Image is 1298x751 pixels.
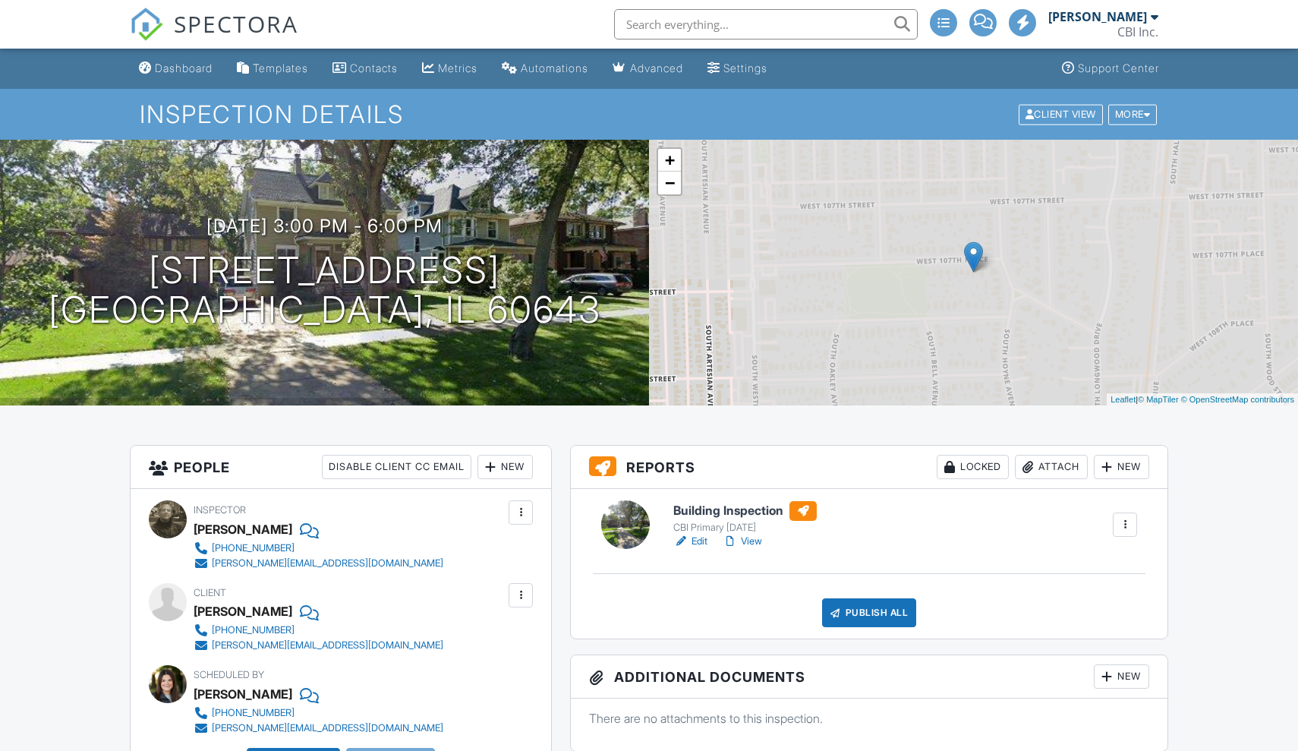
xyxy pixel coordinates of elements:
span: Scheduled By [194,669,264,680]
h6: Building Inspection [673,501,817,521]
div: [PHONE_NUMBER] [212,707,295,719]
a: [PERSON_NAME][EMAIL_ADDRESS][DOMAIN_NAME] [194,556,443,571]
div: | [1107,393,1298,406]
a: Client View [1017,108,1107,119]
a: Automations (Advanced) [496,55,594,83]
div: Publish All [822,598,917,627]
a: Dashboard [133,55,219,83]
h3: Additional Documents [571,655,1167,699]
div: Locked [937,455,1009,479]
a: Templates [231,55,314,83]
a: Zoom out [658,172,681,194]
div: [PERSON_NAME] [194,600,292,623]
h3: People [131,446,551,489]
div: Contacts [350,62,398,74]
div: [PERSON_NAME] [194,518,292,541]
div: [PERSON_NAME][EMAIL_ADDRESS][DOMAIN_NAME] [212,557,443,570]
a: Support Center [1056,55,1165,83]
div: Automations [521,62,588,74]
div: [PERSON_NAME] [1048,9,1147,24]
div: Support Center [1078,62,1159,74]
div: [PHONE_NUMBER] [212,624,295,636]
a: [PERSON_NAME][EMAIL_ADDRESS][DOMAIN_NAME] [194,638,443,653]
div: Templates [253,62,308,74]
a: [PHONE_NUMBER] [194,705,443,721]
div: More [1108,104,1158,125]
a: [PERSON_NAME][EMAIL_ADDRESS][DOMAIN_NAME] [194,721,443,736]
a: © OpenStreetMap contributors [1181,395,1294,404]
div: New [1094,664,1149,689]
div: Attach [1015,455,1088,479]
a: Edit [673,534,707,549]
div: Client View [1019,104,1103,125]
a: Metrics [416,55,484,83]
a: View [723,534,762,549]
span: Inspector [194,504,246,516]
div: Metrics [438,62,477,74]
a: Settings [701,55,773,83]
a: Building Inspection CBI Primary [DATE] [673,501,817,535]
h3: Reports [571,446,1167,489]
div: [PHONE_NUMBER] [212,542,295,554]
div: CBI Primary [DATE] [673,522,817,534]
a: Advanced [606,55,689,83]
span: Client [194,587,226,598]
div: Dashboard [155,62,213,74]
div: Settings [723,62,767,74]
div: [PERSON_NAME] [194,683,292,705]
a: © MapTiler [1138,395,1179,404]
a: Contacts [326,55,404,83]
h3: [DATE] 3:00 pm - 6:00 pm [206,216,443,236]
a: Zoom in [658,149,681,172]
a: [PHONE_NUMBER] [194,541,443,556]
div: New [1094,455,1149,479]
p: There are no attachments to this inspection. [589,710,1149,727]
div: [PERSON_NAME][EMAIL_ADDRESS][DOMAIN_NAME] [212,722,443,734]
img: The Best Home Inspection Software - Spectora [130,8,163,41]
div: New [477,455,533,479]
div: CBI Inc. [1117,24,1158,39]
a: Leaflet [1111,395,1136,404]
div: [PERSON_NAME][EMAIL_ADDRESS][DOMAIN_NAME] [212,639,443,652]
input: Search everything... [614,9,918,39]
h1: [STREET_ADDRESS] [GEOGRAPHIC_DATA], IL 60643 [49,251,601,331]
div: Disable Client CC Email [322,455,471,479]
h1: Inspection Details [140,101,1158,128]
div: Advanced [630,62,683,74]
a: [PHONE_NUMBER] [194,623,443,638]
a: SPECTORA [130,21,298,52]
span: SPECTORA [174,8,298,39]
